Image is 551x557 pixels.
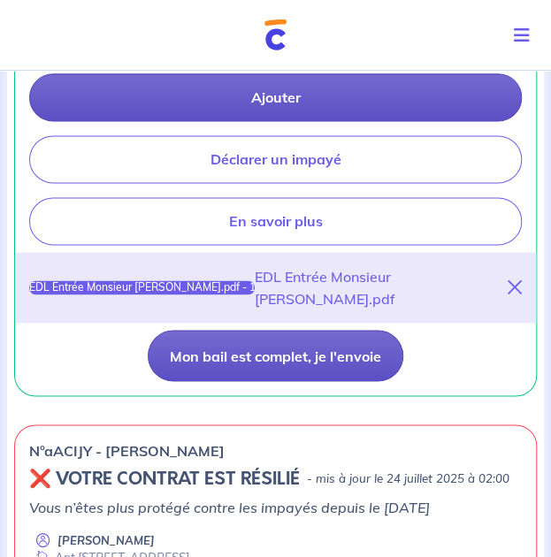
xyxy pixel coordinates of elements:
img: Cautioneo [264,19,287,50]
i: close-button-title [508,280,522,294]
p: - mis à jour le 24 juillet 2025 à 02:00 [307,469,509,487]
a: Ajouter [29,73,522,121]
a: Déclarer un impayé [29,135,522,183]
p: [PERSON_NAME] [57,531,155,548]
p: Déclarer un impayé [210,150,341,168]
h5: ❌ VOTRE CONTRAT EST RÉSILIÉ [29,468,300,489]
p: Ajouter [251,88,301,106]
button: Mon bail est complet, je l'envoie [148,330,403,381]
button: Toggle navigation [500,12,551,58]
a: En savoir plus [29,197,522,245]
p: En savoir plus [229,212,323,230]
p: n°aACIJY - [PERSON_NAME] [29,439,225,461]
div: EDL Entrée Monsieur [PERSON_NAME].pdf [255,266,508,309]
div: EDL Entrée Monsieur [PERSON_NAME].pdf - 100 % [29,280,255,294]
div: state: REVOKED, Context: NEW,MAYBE-CERTIFICATE,ALONE,LESSOR-DOCUMENTS [29,468,522,489]
p: Vous n’êtes plus protégé contre les impayés depuis le [DATE] [29,496,522,517]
